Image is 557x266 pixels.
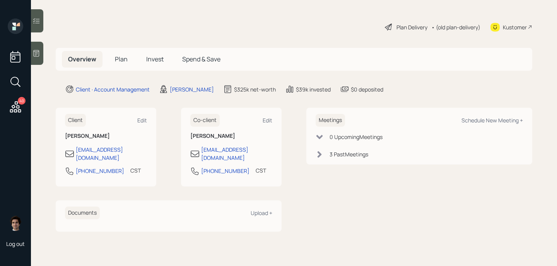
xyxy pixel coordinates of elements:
h6: Documents [65,207,100,219]
div: [PERSON_NAME] [170,85,214,93]
div: [EMAIL_ADDRESS][DOMAIN_NAME] [76,146,147,162]
div: [EMAIL_ADDRESS][DOMAIN_NAME] [201,146,272,162]
div: 0 Upcoming Meeting s [330,133,383,141]
div: $0 deposited [351,85,383,93]
span: Overview [68,55,96,63]
h6: [PERSON_NAME] [65,133,147,139]
div: Schedule New Meeting + [461,117,523,124]
span: Plan [115,55,128,63]
div: • (old plan-delivery) [431,23,480,31]
div: Kustomer [503,23,527,31]
div: 40 [18,97,26,105]
div: 3 Past Meeting s [330,150,368,158]
div: Edit [263,117,272,124]
div: [PHONE_NUMBER] [201,167,249,175]
img: harrison-schaefer-headshot-2.png [8,215,23,231]
span: Spend & Save [182,55,220,63]
div: Plan Delivery [396,23,427,31]
div: CST [256,166,266,175]
div: Edit [137,117,147,124]
div: Log out [6,240,25,247]
h6: Co-client [190,114,220,127]
div: Client · Account Management [76,85,150,93]
h6: Meetings [316,114,345,127]
span: Invest [146,55,164,63]
div: Upload + [251,209,272,217]
div: CST [130,166,141,175]
div: $325k net-worth [234,85,276,93]
div: $39k invested [296,85,331,93]
h6: Client [65,114,86,127]
h6: [PERSON_NAME] [190,133,272,139]
div: [PHONE_NUMBER] [76,167,124,175]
